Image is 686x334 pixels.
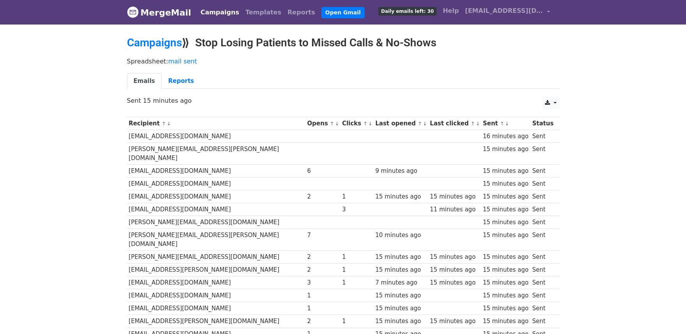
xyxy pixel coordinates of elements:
td: [EMAIL_ADDRESS][DOMAIN_NAME] [127,190,305,203]
div: 3 [307,278,339,287]
a: Campaigns [198,5,242,20]
td: [PERSON_NAME][EMAIL_ADDRESS][DOMAIN_NAME] [127,216,305,229]
img: MergeMail logo [127,6,139,18]
a: ↑ [500,121,504,127]
a: ↑ [330,121,334,127]
td: Sent [530,203,555,216]
a: ↓ [505,121,509,127]
th: Last clicked [428,117,481,130]
div: 2 [307,317,339,326]
h2: ⟫ Stop Losing Patients to Missed Calls & No-Shows [127,36,559,49]
div: 1 [307,291,339,300]
div: 15 minutes ago [483,167,528,176]
a: Templates [242,5,284,20]
td: Sent [530,164,555,177]
a: MergeMail [127,4,191,21]
th: Sent [481,117,531,130]
a: Emails [127,73,162,89]
td: [EMAIL_ADDRESS][DOMAIN_NAME] [127,302,305,315]
div: 15 minutes ago [430,192,479,201]
div: 1 [342,192,372,201]
div: 15 minutes ago [483,304,528,313]
div: 15 minutes ago [483,291,528,300]
div: 2 [307,253,339,262]
span: Daily emails left: 30 [378,7,436,16]
th: Recipient [127,117,305,130]
div: 7 [307,231,339,240]
a: ↑ [363,121,367,127]
div: 15 minutes ago [483,278,528,287]
td: [EMAIL_ADDRESS][DOMAIN_NAME] [127,203,305,216]
span: [EMAIL_ADDRESS][DOMAIN_NAME] [465,6,543,16]
td: [EMAIL_ADDRESS][PERSON_NAME][DOMAIN_NAME] [127,315,305,328]
p: Spreadsheet: [127,57,559,65]
td: [PERSON_NAME][EMAIL_ADDRESS][DOMAIN_NAME] [127,250,305,263]
a: mail sent [168,58,197,65]
td: [EMAIL_ADDRESS][DOMAIN_NAME] [127,177,305,190]
td: [PERSON_NAME][EMAIL_ADDRESS][PERSON_NAME][DOMAIN_NAME] [127,229,305,251]
a: ↑ [471,121,475,127]
div: 15 minutes ago [483,192,528,201]
div: 15 minutes ago [483,218,528,227]
td: Sent [530,190,555,203]
div: 15 minutes ago [376,265,426,274]
a: Help [440,3,462,19]
div: 16 minutes ago [483,132,528,141]
p: Sent 15 minutes ago [127,97,559,105]
div: 10 minutes ago [376,231,426,240]
div: 15 minutes ago [483,231,528,240]
td: Sent [530,250,555,263]
a: ↑ [162,121,166,127]
div: 2 [307,265,339,274]
a: ↓ [167,121,171,127]
td: [EMAIL_ADDRESS][DOMAIN_NAME] [127,130,305,143]
a: Campaigns [127,36,182,49]
th: Clicks [340,117,373,130]
div: 11 minutes ago [430,205,479,214]
div: 15 minutes ago [430,278,479,287]
div: 15 minutes ago [483,253,528,262]
a: Reports [284,5,318,20]
div: 2 [307,192,339,201]
div: 9 minutes ago [376,167,426,176]
td: [EMAIL_ADDRESS][DOMAIN_NAME] [127,289,305,302]
td: Sent [530,216,555,229]
div: 15 minutes ago [483,205,528,214]
div: 1 [342,278,372,287]
a: Open Gmail [321,7,365,18]
td: [EMAIL_ADDRESS][DOMAIN_NAME] [127,276,305,289]
td: Sent [530,130,555,143]
div: 15 minutes ago [430,317,479,326]
div: 7 minutes ago [376,278,426,287]
td: Sent [530,177,555,190]
td: Sent [530,315,555,328]
div: 15 minutes ago [483,145,528,154]
th: Status [530,117,555,130]
div: 1 [342,317,372,326]
a: [EMAIL_ADDRESS][DOMAIN_NAME] [462,3,553,21]
td: [EMAIL_ADDRESS][DOMAIN_NAME] [127,164,305,177]
a: ↓ [335,121,339,127]
div: 15 minutes ago [376,317,426,326]
th: Last opened [374,117,428,130]
td: Sent [530,289,555,302]
a: ↓ [476,121,480,127]
th: Opens [305,117,340,130]
div: 6 [307,167,339,176]
div: 15 minutes ago [376,253,426,262]
div: 15 minutes ago [483,179,528,188]
a: Daily emails left: 30 [375,3,439,19]
div: 1 [342,265,372,274]
a: ↓ [423,121,427,127]
td: [PERSON_NAME][EMAIL_ADDRESS][PERSON_NAME][DOMAIN_NAME] [127,143,305,165]
div: 15 minutes ago [430,265,479,274]
td: Sent [530,229,555,251]
td: Sent [530,264,555,276]
div: 15 minutes ago [376,291,426,300]
div: 15 minutes ago [376,304,426,313]
div: 3 [342,205,372,214]
a: ↑ [418,121,422,127]
td: Sent [530,302,555,315]
div: 1 [342,253,372,262]
td: [EMAIL_ADDRESS][PERSON_NAME][DOMAIN_NAME] [127,264,305,276]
